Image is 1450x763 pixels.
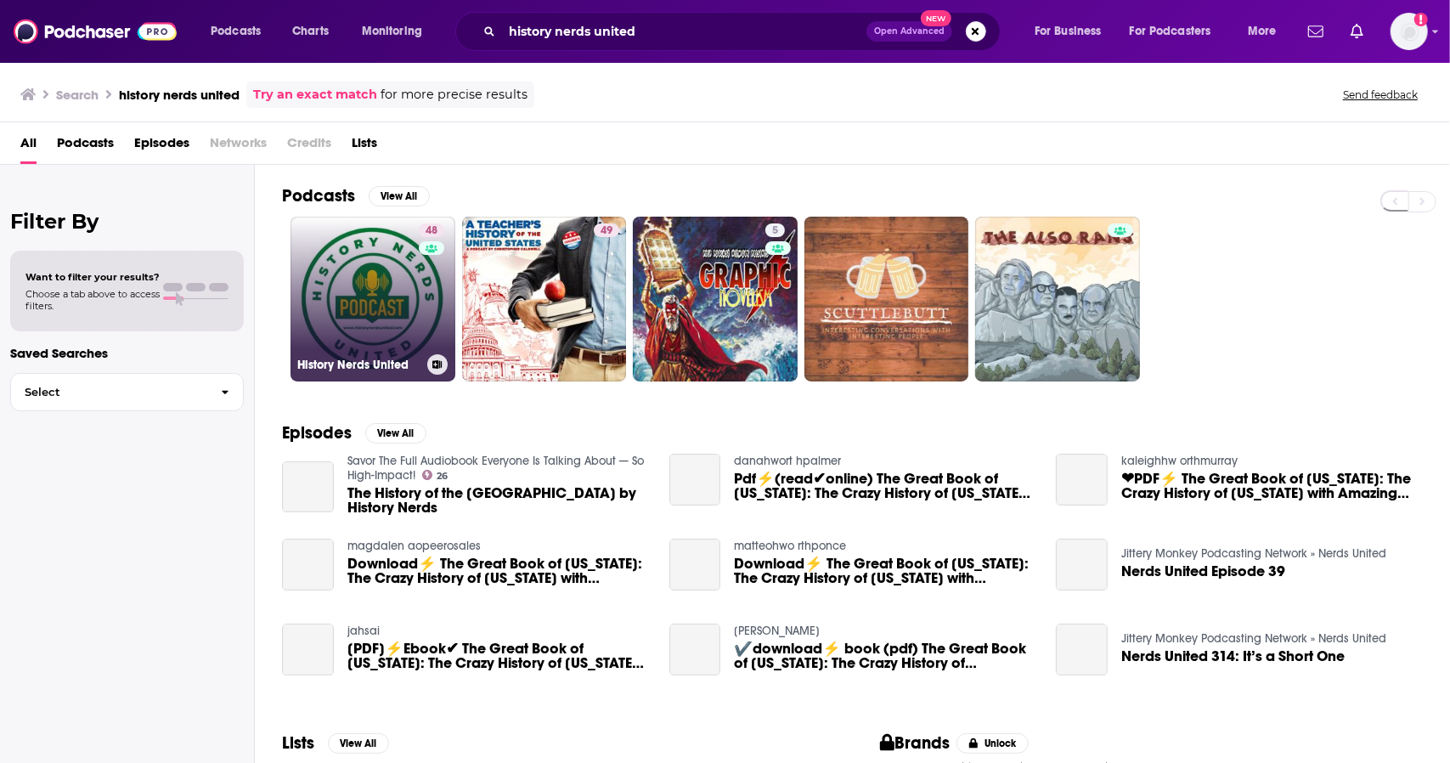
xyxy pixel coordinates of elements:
a: EpisodesView All [282,422,426,444]
span: ❤PDF⚡ The Great Book of [US_STATE]: The Crazy History of [US_STATE] with Amazing Random Facts & T... [1121,472,1423,500]
h2: Episodes [282,422,352,444]
span: Download⚡ The Great Book of [US_STATE]: The Crazy History of [US_STATE] with Amazing Random Facts... [734,557,1035,585]
span: New [921,10,951,26]
span: [PDF]⚡Ebook✔ The Great Book of [US_STATE]: The Crazy History of [US_STATE] with Amazing Random Fa... [347,641,649,670]
h2: Brands [880,732,951,754]
span: Choose a tab above to access filters. [25,288,160,312]
span: Podcasts [211,20,261,43]
img: Podchaser - Follow, Share and Rate Podcasts [14,15,177,48]
span: Logged in as CaveHenricks [1391,13,1428,50]
a: The History of the United Kingdom by History Nerds [347,486,649,515]
a: ❤PDF⚡ The Great Book of Colorado: The Crazy History of Colorado with Amazing Random Facts & Trivi... [1121,472,1423,500]
a: Try an exact match [253,85,377,105]
a: jahsai [347,624,380,638]
span: The History of the [GEOGRAPHIC_DATA] by History Nerds [347,486,649,515]
a: 48 [419,223,444,237]
h3: Search [56,87,99,103]
a: Episodes [134,129,189,164]
button: View All [328,733,389,754]
a: Download⚡ The Great Book of Pennsylvania: The Crazy History of Pennsylvania with Amazing Random F... [669,539,721,591]
span: ✔️download⚡️ book (pdf) The Great Book of [US_STATE]: The Crazy History of [US_STATE] with Amazin... [734,641,1035,670]
p: Saved Searches [10,345,244,361]
h3: history nerds united [119,87,240,103]
button: View All [369,186,430,206]
a: Show notifications dropdown [1301,17,1330,46]
span: All [20,129,37,164]
a: Nerds United 314: It’s a Short One [1121,649,1345,664]
a: danahwort hpalmer [734,454,841,468]
span: Networks [210,129,267,164]
button: Unlock [956,733,1029,754]
span: More [1248,20,1277,43]
a: ✔️download⚡️ book (pdf) The Great Book of Hawaii: The Crazy History of Hawaii with Amazing Random... [734,641,1035,670]
a: Nerds United 314: It’s a Short One [1056,624,1108,675]
a: [PDF]⚡Ebook✔ The Great Book of North Carolina: The Crazy History of North Carolina with Amazing R... [347,641,649,670]
h2: Lists [282,732,314,754]
span: Open Advanced [874,27,945,36]
a: Nerds United Episode 39 [1121,564,1285,579]
a: Download⚡ The Great Book of Pennsylvania: The Crazy History of Pennsylvania with Amazing Random F... [282,539,334,591]
span: Charts [292,20,329,43]
div: Search podcasts, credits, & more... [471,12,1017,51]
a: ListsView All [282,732,389,754]
span: for more precise results [381,85,528,105]
button: View All [365,423,426,444]
span: 5 [772,223,778,240]
button: Show profile menu [1391,13,1428,50]
span: Want to filter your results? [25,271,160,283]
h2: Filter By [10,209,244,234]
input: Search podcasts, credits, & more... [502,18,866,45]
a: 5 [633,217,798,381]
a: Pdf⚡(read✔online) The Great Book of Florida: The Crazy History of Florida with Amazing Random Fac... [669,454,721,506]
a: 5 [765,223,785,237]
a: Show notifications dropdown [1344,17,1370,46]
a: Download⚡ The Great Book of Pennsylvania: The Crazy History of Pennsylvania with Amazing Random F... [347,557,649,585]
span: Download⚡ The Great Book of [US_STATE]: The Crazy History of [US_STATE] with Amazing Random Facts... [347,557,649,585]
a: Lists [352,129,377,164]
a: matteohwo rthponce [734,539,846,553]
a: Nerds United Episode 39 [1056,539,1108,591]
span: Select [11,387,207,398]
span: Credits [287,129,331,164]
span: For Podcasters [1130,20,1211,43]
a: 48History Nerds United [291,217,455,381]
span: 48 [426,223,437,240]
span: 49 [601,223,612,240]
span: Monitoring [362,20,422,43]
h3: History Nerds United [297,358,420,372]
a: raphaelhw orthmurillo [734,624,820,638]
svg: Add a profile image [1414,13,1428,26]
h2: Podcasts [282,185,355,206]
a: ✔️download⚡️ book (pdf) The Great Book of Hawaii: The Crazy History of Hawaii with Amazing Random... [669,624,721,675]
button: open menu [1236,18,1298,45]
a: Pdf⚡(read✔online) The Great Book of Florida: The Crazy History of Florida with Amazing Random Fac... [734,472,1035,500]
a: Charts [281,18,339,45]
span: 26 [437,472,448,480]
button: open menu [1119,18,1236,45]
a: kaleighhw orthmurray [1121,454,1238,468]
button: open menu [199,18,283,45]
a: 49 [462,217,627,381]
a: Download⚡ The Great Book of Pennsylvania: The Crazy History of Pennsylvania with Amazing Random F... [734,557,1035,585]
button: open menu [1023,18,1123,45]
a: PodcastsView All [282,185,430,206]
a: magdalen aopeerosales [347,539,481,553]
a: Podcasts [57,129,114,164]
img: User Profile [1391,13,1428,50]
a: 26 [422,470,449,480]
button: Send feedback [1338,88,1423,102]
a: Savor The Full Audiobook Everyone Is Talking About — So High-Impact! [347,454,644,483]
button: open menu [350,18,444,45]
span: For Business [1035,20,1102,43]
a: ❤PDF⚡ The Great Book of Colorado: The Crazy History of Colorado with Amazing Random Facts & Trivi... [1056,454,1108,506]
a: Jittery Monkey Podcasting Network » Nerds United [1121,631,1386,646]
a: 49 [594,223,619,237]
span: Pdf⚡(read✔online) The Great Book of [US_STATE]: The Crazy History of [US_STATE] with Amazing Rand... [734,472,1035,500]
a: [PDF]⚡Ebook✔ The Great Book of North Carolina: The Crazy History of North Carolina with Amazing R... [282,624,334,675]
